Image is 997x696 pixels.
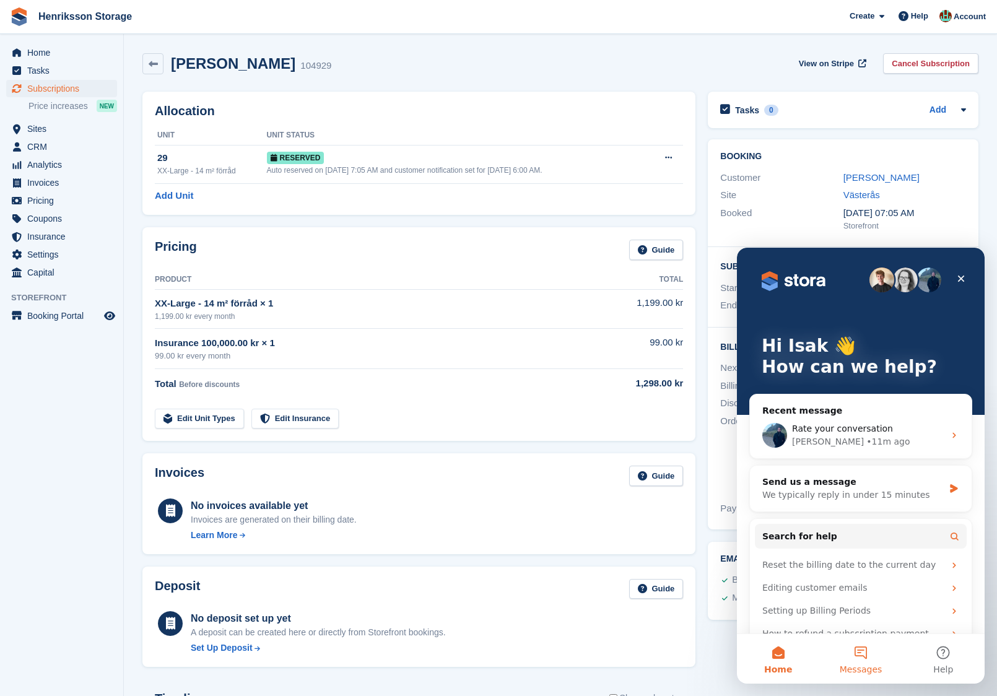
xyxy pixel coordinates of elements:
[155,240,197,260] h2: Pricing
[157,151,267,165] div: 29
[737,248,985,684] iframe: To enrich screen reader interactions, please activate Accessibility in Grammarly extension settings
[27,80,102,97] span: Subscriptions
[720,379,843,393] div: Billing period
[6,62,117,79] a: menu
[883,53,978,74] a: Cancel Subscription
[629,240,684,260] a: Guide
[799,58,854,70] span: View on Stripe
[6,307,117,324] a: menu
[191,611,446,626] div: No deposit set up yet
[28,99,117,113] a: Price increases NEW
[155,270,575,290] th: Product
[6,228,117,245] a: menu
[720,281,843,295] div: Start
[33,6,137,27] a: Henriksson Storage
[629,579,684,599] a: Guide
[954,11,986,23] span: Account
[27,228,102,245] span: Insurance
[10,7,28,26] img: stora-icon-8386f47178a22dfd0bd8f6a31ec36ba5ce8667c1dd55bd0f319d3a0aa187defe.svg
[764,105,778,116] div: 0
[720,188,843,202] div: Site
[794,53,869,74] a: View on Stripe
[911,10,928,22] span: Help
[157,165,267,176] div: XX-Large - 14 m² förråd
[939,10,952,22] img: Isak Martinelle
[843,220,966,232] div: Storefront
[171,55,295,72] h2: [PERSON_NAME]
[6,80,117,97] a: menu
[27,246,102,263] span: Settings
[720,361,843,375] div: Next invoice
[155,466,204,486] h2: Invoices
[720,206,843,232] div: Booked
[155,378,176,389] span: Total
[6,156,117,173] a: menu
[267,126,648,146] th: Unit Status
[720,396,843,411] div: Discount
[155,350,575,362] div: 99.00 kr every month
[575,376,683,391] div: 1,298.00 kr
[155,297,575,311] div: XX-Large - 14 m² förråd × 1
[28,100,88,112] span: Price increases
[6,138,117,155] a: menu
[11,292,123,304] span: Storefront
[843,172,920,183] a: [PERSON_NAME]
[6,192,117,209] a: menu
[155,409,244,429] a: Edit Unit Types
[97,100,117,112] div: NEW
[720,502,843,516] div: Payment method
[191,642,446,655] a: Set Up Deposit
[155,311,575,322] div: 1,199.00 kr every month
[27,192,102,209] span: Pricing
[720,414,843,498] div: Order number
[191,529,237,542] div: Learn More
[6,246,117,263] a: menu
[155,126,267,146] th: Unit
[27,307,102,324] span: Booking Portal
[27,264,102,281] span: Capital
[155,579,200,599] h2: Deposit
[732,591,832,606] div: Move in day instructions
[27,156,102,173] span: Analytics
[629,466,684,486] a: Guide
[191,642,253,655] div: Set Up Deposit
[732,573,819,588] div: Booking confirmation
[575,289,683,328] td: 1,199.00 kr
[720,171,843,185] div: Customer
[6,210,117,227] a: menu
[102,308,117,323] a: Preview store
[251,409,339,429] a: Edit Insurance
[720,298,843,313] div: End
[155,189,193,203] a: Add Unit
[720,259,966,272] h2: Subscription
[720,554,966,564] h2: Emails
[191,498,357,513] div: No invoices available yet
